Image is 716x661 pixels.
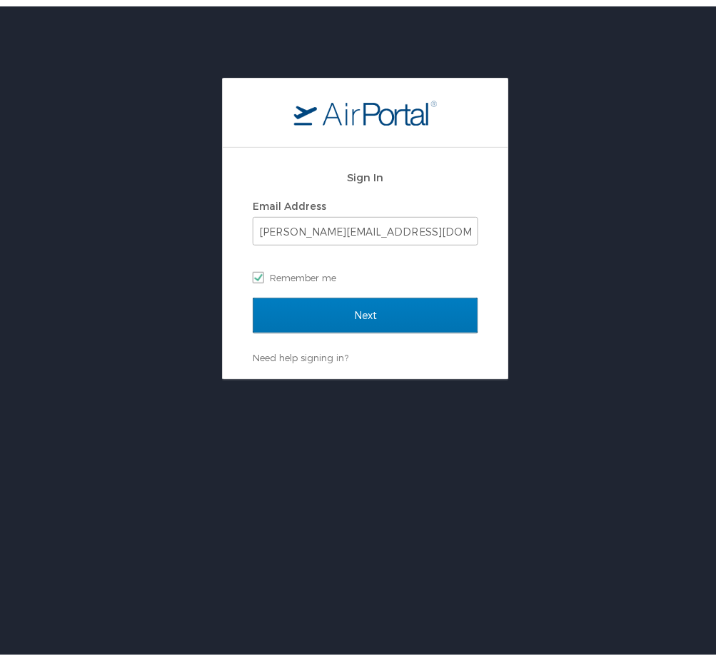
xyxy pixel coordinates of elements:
label: Remember me [253,261,478,282]
input: Next [253,291,478,327]
label: Email Address [253,193,326,206]
img: logo [294,94,437,119]
h2: Sign In [253,163,478,179]
a: Need help signing in? [253,345,348,357]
